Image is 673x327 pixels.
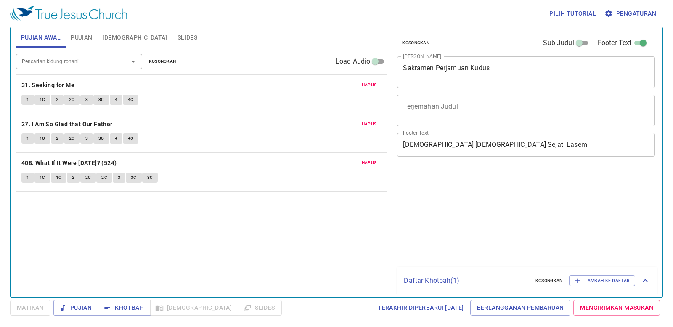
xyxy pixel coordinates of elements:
span: Kosongkan [149,58,176,65]
button: Pilih tutorial [546,6,599,21]
span: Pilih tutorial [549,8,596,19]
button: 2 [67,173,79,183]
span: Pujian [71,32,92,43]
span: Load Audio [336,56,371,66]
textarea: Sakramen Perjamuan Kudus [403,64,649,80]
span: 3C [131,174,137,181]
button: Kosongkan [397,38,435,48]
button: 3C [93,95,109,105]
span: 4C [128,96,134,104]
span: Pengaturan [606,8,656,19]
span: 1 [26,135,29,142]
span: Pujian Awal [21,32,61,43]
button: 4C [123,95,139,105]
button: 3C [126,173,142,183]
span: 2 [72,174,74,181]
button: 3C [142,173,158,183]
button: Kosongkan [530,276,568,286]
button: 31. Seeking for Me [21,80,76,90]
button: Kosongkan [144,56,181,66]
p: Daftar Khotbah ( 1 ) [404,276,528,286]
span: 4C [128,135,134,142]
span: Berlangganan Pembaruan [477,303,564,313]
button: Hapus [357,119,382,129]
button: 1C [51,173,67,183]
button: 1C [34,133,50,144]
span: 2C [85,174,91,181]
span: Terakhir Diperbarui [DATE] [378,303,464,313]
button: 3 [80,133,93,144]
button: Open [127,56,139,67]
iframe: from-child [394,165,604,263]
span: 1C [40,135,45,142]
span: Slides [178,32,197,43]
button: 4 [110,133,122,144]
button: 2 [51,95,64,105]
button: 3 [113,173,125,183]
span: Hapus [362,81,377,89]
span: Kosongkan [402,39,429,47]
span: 1C [40,174,45,181]
button: 2C [64,95,80,105]
button: 2C [80,173,96,183]
span: 2C [69,96,75,104]
button: 3 [80,95,93,105]
span: 1 [26,174,29,181]
button: 1C [34,173,50,183]
span: 2C [69,135,75,142]
button: 4C [123,133,139,144]
span: 3 [85,135,88,142]
span: 3 [85,96,88,104]
span: 2 [56,135,58,142]
button: 2C [64,133,80,144]
span: Hapus [362,159,377,167]
span: Mengirimkan Masukan [580,303,653,313]
span: Kosongkan [535,277,563,284]
a: Berlangganan Pembaruan [470,300,571,316]
span: Pujian [60,303,92,313]
button: 1C [34,95,50,105]
button: 2C [96,173,112,183]
a: Terakhir Diperbarui [DATE] [374,300,467,316]
button: 27. I Am So Glad that Our Father [21,119,114,130]
b: 27. I Am So Glad that Our Father [21,119,113,130]
button: Tambah ke Daftar [569,275,635,286]
a: Mengirimkan Masukan [573,300,660,316]
span: 1 [26,96,29,104]
button: Pengaturan [603,6,660,21]
button: 1 [21,173,34,183]
span: Sub Judul [543,38,574,48]
button: 1 [21,133,34,144]
span: 1C [56,174,62,181]
b: 31. Seeking for Me [21,80,74,90]
b: 408. What If It Were [DATE]? (524) [21,158,117,168]
div: Daftar Khotbah(1)KosongkanTambah ke Daftar [397,267,657,295]
span: 2 [56,96,58,104]
span: 4 [115,135,117,142]
span: 3C [98,135,104,142]
button: Hapus [357,158,382,168]
img: True Jesus Church [10,6,127,21]
span: 2C [101,174,107,181]
button: 3C [93,133,109,144]
button: 1 [21,95,34,105]
span: 3 [118,174,120,181]
button: 2 [51,133,64,144]
span: [DEMOGRAPHIC_DATA] [103,32,167,43]
span: Footer Text [598,38,632,48]
button: 4 [110,95,122,105]
span: 3C [98,96,104,104]
span: 4 [115,96,117,104]
button: Hapus [357,80,382,90]
span: Tambah ke Daftar [575,277,630,284]
button: Pujian [53,300,98,316]
span: Hapus [362,120,377,128]
button: 408. What If It Were [DATE]? (524) [21,158,118,168]
button: Khotbah [98,300,151,316]
span: Khotbah [105,303,144,313]
span: 3C [147,174,153,181]
span: 1C [40,96,45,104]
